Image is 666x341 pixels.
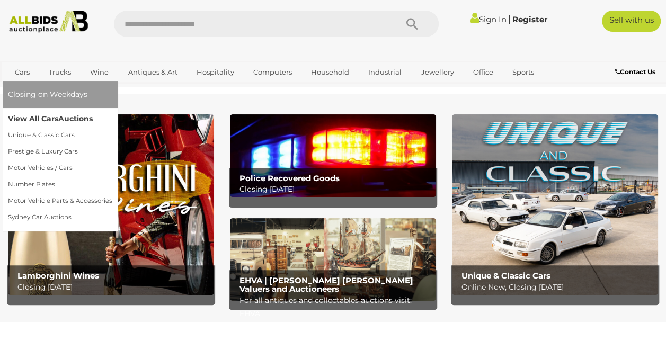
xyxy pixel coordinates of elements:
button: Search [386,11,439,37]
a: Hospitality [190,64,241,81]
b: EHVA | [PERSON_NAME] [PERSON_NAME] Valuers and Auctioneers [239,275,413,294]
a: Lamborghini Wines Lamborghini Wines Closing [DATE] [8,114,214,295]
p: For all antiques and collectables auctions visit: EHVA [239,294,432,320]
img: Unique & Classic Cars [452,114,658,295]
span: | [508,13,511,25]
p: Closing [DATE] [239,183,432,196]
img: EHVA | Evans Hastings Valuers and Auctioneers [230,218,436,301]
a: Trucks [42,64,78,81]
img: Police Recovered Goods [230,114,436,197]
a: Office [466,64,500,81]
b: Police Recovered Goods [239,173,340,183]
b: Lamborghini Wines [17,271,99,281]
a: Register [512,14,547,24]
b: Unique & Classic Cars [461,271,550,281]
a: Cars [8,64,37,81]
a: Industrial [361,64,409,81]
a: Sign In [470,14,507,24]
a: Jewellery [414,64,460,81]
a: EHVA | Evans Hastings Valuers and Auctioneers EHVA | [PERSON_NAME] [PERSON_NAME] Valuers and Auct... [230,218,436,301]
a: Police Recovered Goods Police Recovered Goods Closing [DATE] [230,114,436,197]
img: Allbids.com.au [5,11,93,33]
a: Contact Us [615,66,658,78]
a: Wine [83,64,116,81]
a: Computers [246,64,299,81]
a: Antiques & Art [121,64,184,81]
a: Sell with us [602,11,661,32]
p: Online Now, Closing [DATE] [461,281,654,294]
a: Household [304,64,356,81]
a: Unique & Classic Cars Unique & Classic Cars Online Now, Closing [DATE] [452,114,658,295]
b: Contact Us [615,68,655,76]
a: Sports [505,64,541,81]
p: Closing [DATE] [17,281,210,294]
